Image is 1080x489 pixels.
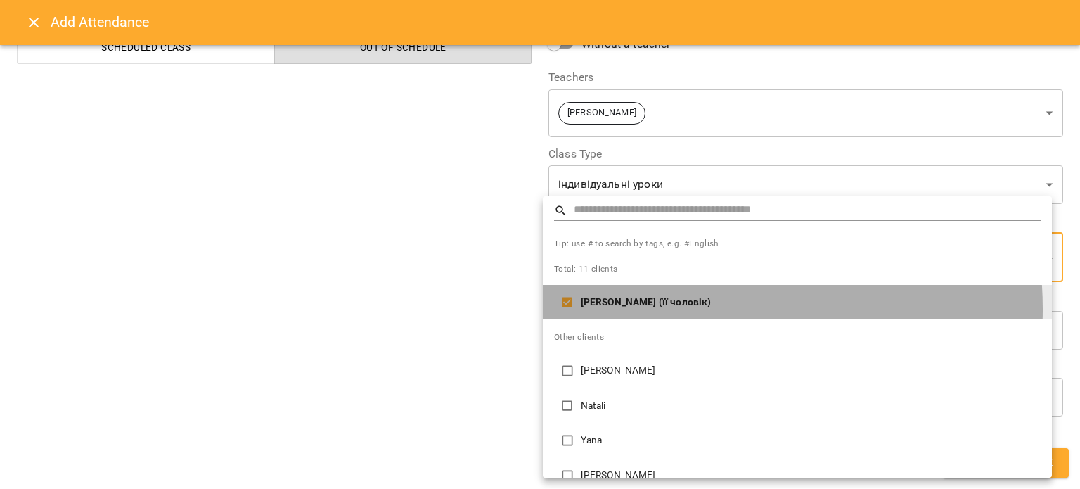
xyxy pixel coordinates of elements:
p: [PERSON_NAME] (її чоловік) [581,296,1041,310]
span: Other clients [554,332,604,342]
p: [PERSON_NAME] [581,469,1041,483]
p: Yana [581,433,1041,447]
p: [PERSON_NAME] [581,364,1041,378]
span: Total: 11 clients [554,264,618,274]
p: Natali [581,399,1041,413]
span: Tip: use # to search by tags, e.g. #English [554,237,1041,251]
